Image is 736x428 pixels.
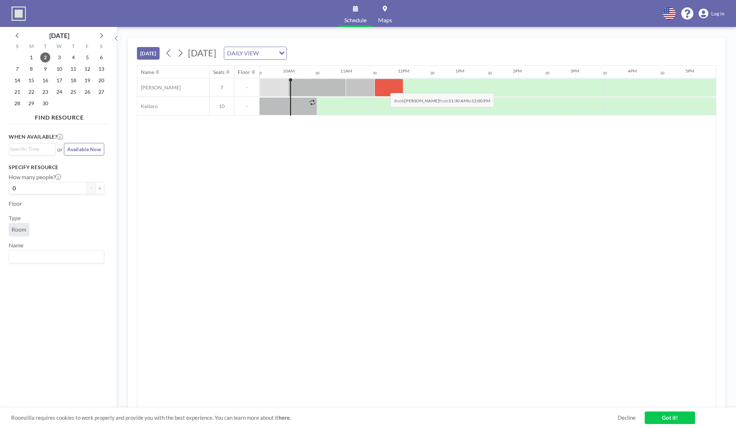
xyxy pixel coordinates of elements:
[82,52,92,62] span: Friday, September 5, 2025
[67,146,101,152] span: Available Now
[40,52,50,62] span: Tuesday, September 2, 2025
[52,42,66,52] div: W
[40,98,50,108] span: Tuesday, September 30, 2025
[340,68,352,74] div: 11AM
[68,64,78,74] span: Thursday, September 11, 2025
[40,87,50,97] span: Tuesday, September 23, 2025
[11,6,26,21] img: organization-logo
[12,87,22,97] span: Sunday, September 21, 2025
[344,17,367,23] span: Schedule
[96,87,106,97] span: Saturday, September 27, 2025
[9,200,22,207] label: Floor
[57,146,63,153] span: or
[660,71,664,75] div: 30
[238,69,250,75] div: Floor
[26,98,36,108] span: Monday, September 29, 2025
[471,98,490,103] b: 12:00 PM
[711,10,724,17] span: Log in
[96,52,106,62] span: Saturday, September 6, 2025
[24,42,38,52] div: M
[82,75,92,85] span: Friday, September 19, 2025
[96,64,106,74] span: Saturday, September 13, 2025
[9,173,61,181] label: How many people?
[54,75,64,85] span: Wednesday, September 17, 2025
[261,48,275,58] input: Search for option
[210,103,234,110] span: 10
[54,52,64,62] span: Wednesday, September 3, 2025
[26,52,36,62] span: Monday, September 1, 2025
[373,71,377,75] div: 30
[68,52,78,62] span: Thursday, September 4, 2025
[96,75,106,85] span: Saturday, September 20, 2025
[64,143,104,155] button: Available Now
[54,64,64,74] span: Wednesday, September 10, 2025
[66,42,80,52] div: T
[68,87,78,97] span: Thursday, September 25, 2025
[12,64,22,74] span: Sunday, September 7, 2025
[82,64,92,74] span: Friday, September 12, 2025
[9,164,104,171] h3: Specify resource
[213,69,225,75] div: Seats
[87,182,96,194] button: -
[224,47,286,59] div: Search for option
[378,17,392,23] span: Maps
[283,68,295,74] div: 10AM
[226,48,260,58] span: DAILY VIEW
[390,93,494,107] span: Book from to
[188,47,216,58] span: [DATE]
[137,103,158,110] span: Keitaro
[455,68,464,74] div: 1PM
[137,47,160,60] button: [DATE]
[26,87,36,97] span: Monday, September 22, 2025
[210,84,234,91] span: 7
[10,42,24,52] div: S
[40,75,50,85] span: Tuesday, September 16, 2025
[26,64,36,74] span: Monday, September 8, 2025
[11,226,26,233] span: Room
[9,144,55,154] div: Search for option
[279,414,291,421] a: here.
[513,68,522,74] div: 2PM
[10,145,51,153] input: Search for option
[12,98,22,108] span: Sunday, September 28, 2025
[38,42,52,52] div: T
[54,87,64,97] span: Wednesday, September 24, 2025
[141,69,154,75] div: Name
[685,68,694,74] div: 5PM
[603,71,607,75] div: 30
[96,182,104,194] button: +
[137,84,181,91] span: [PERSON_NAME]
[80,42,94,52] div: F
[82,87,92,97] span: Friday, September 26, 2025
[404,98,439,103] b: [PERSON_NAME]
[488,71,492,75] div: 30
[68,75,78,85] span: Thursday, September 18, 2025
[40,64,50,74] span: Tuesday, September 9, 2025
[618,414,636,421] a: Decline
[9,111,110,121] h4: FIND RESOURCE
[699,9,724,19] a: Log in
[94,42,108,52] div: S
[9,242,23,249] label: Name
[9,251,104,263] div: Search for option
[234,84,259,91] span: -
[11,414,618,421] span: Roomzilla requires cookies to work properly and provide you with the best experience. You can lea...
[628,68,637,74] div: 4PM
[398,68,409,74] div: 12PM
[49,31,69,41] div: [DATE]
[10,252,100,261] input: Search for option
[234,103,259,110] span: -
[448,98,468,103] b: 11:30 AM
[315,71,319,75] div: 30
[12,75,22,85] span: Sunday, September 14, 2025
[26,75,36,85] span: Monday, September 15, 2025
[645,411,695,424] a: Got it!
[9,214,20,222] label: Type
[570,68,579,74] div: 3PM
[258,71,262,75] div: 30
[545,71,549,75] div: 30
[430,71,434,75] div: 30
